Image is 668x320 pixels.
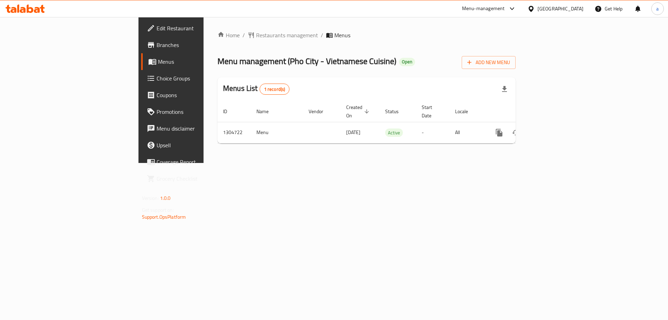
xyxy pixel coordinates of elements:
span: 1.0.0 [160,194,171,203]
a: Edit Restaurant [141,20,250,37]
span: Restaurants management [256,31,318,39]
a: Grocery Checklist [141,170,250,187]
div: Menu-management [462,5,505,13]
span: Start Date [422,103,441,120]
div: [GEOGRAPHIC_DATA] [538,5,583,13]
a: Coupons [141,87,250,103]
span: Edit Restaurant [157,24,245,32]
span: Menu disclaimer [157,124,245,133]
span: Vendor [309,107,332,116]
span: Status [385,107,408,116]
li: / [321,31,323,39]
div: Active [385,128,403,137]
span: a [656,5,659,13]
button: Add New Menu [462,56,516,69]
td: - [416,122,450,143]
a: Branches [141,37,250,53]
a: Menus [141,53,250,70]
span: Get support on: [142,205,174,214]
button: more [491,124,508,141]
div: Export file [496,81,513,97]
td: Menu [251,122,303,143]
div: Total records count [260,84,290,95]
span: Locale [455,107,477,116]
table: enhanced table [217,101,563,143]
span: Open [399,59,415,65]
span: Coverage Report [157,158,245,166]
a: Support.OpsPlatform [142,212,186,221]
span: ID [223,107,236,116]
a: Upsell [141,137,250,154]
a: Promotions [141,103,250,120]
span: Coupons [157,91,245,99]
span: Menus [334,31,350,39]
span: Upsell [157,141,245,149]
td: All [450,122,485,143]
a: Menu disclaimer [141,120,250,137]
button: Change Status [508,124,524,141]
a: Restaurants management [248,31,318,39]
h2: Menus List [223,83,289,95]
div: Open [399,58,415,66]
span: Promotions [157,108,245,116]
th: Actions [485,101,563,122]
span: Version: [142,194,159,203]
span: Active [385,129,403,137]
span: Add New Menu [467,58,510,67]
span: Menus [158,57,245,66]
a: Choice Groups [141,70,250,87]
span: [DATE] [346,128,360,137]
span: Choice Groups [157,74,245,83]
span: Created On [346,103,371,120]
span: Menu management ( Pho City - Vietnamese Cuisine ) [217,53,396,69]
span: Name [256,107,278,116]
nav: breadcrumb [217,31,516,39]
span: Branches [157,41,245,49]
span: Grocery Checklist [157,174,245,183]
a: Coverage Report [141,154,250,170]
span: 1 record(s) [260,86,289,93]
